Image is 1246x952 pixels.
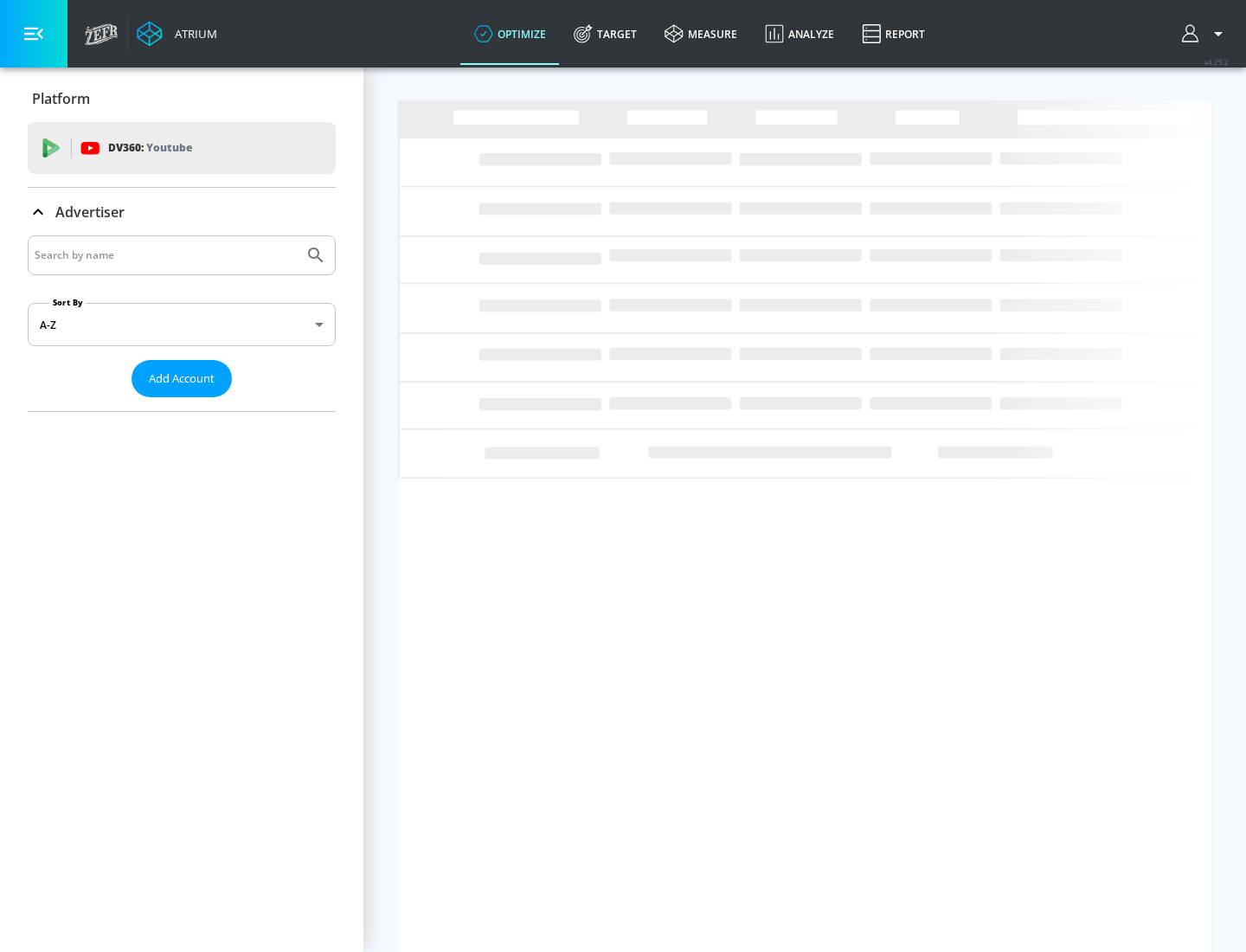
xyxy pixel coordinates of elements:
a: Analyze [751,3,848,65]
div: Advertiser [28,188,336,236]
nav: list of Advertiser [28,397,336,411]
a: Atrium [137,21,217,47]
a: Target [560,3,651,65]
a: measure [651,3,751,65]
input: Search by name [35,244,297,267]
span: Add Account [149,369,215,389]
div: Advertiser [28,235,336,411]
p: Platform [32,89,90,108]
p: Advertiser [55,203,125,222]
span: v 4.25.2 [1204,57,1229,67]
p: DV360: [108,138,192,158]
div: Atrium [168,26,217,42]
a: optimize [460,3,560,65]
button: Add Account [132,360,232,397]
a: Report [848,3,939,65]
p: Youtube [146,138,192,157]
div: A-Z [28,303,336,346]
div: Platform [28,74,336,123]
label: Sort By [49,297,87,308]
div: DV360: Youtube [28,122,336,174]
